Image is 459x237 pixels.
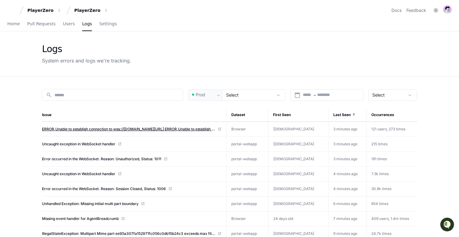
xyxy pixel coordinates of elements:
[268,211,328,226] td: 24 days old
[42,44,131,55] div: Logs
[366,108,417,122] th: Occurrences
[42,57,131,64] div: System errors and logs we're tracking.
[99,17,117,31] a: Settings
[226,196,268,211] td: portal-webapp
[371,157,387,161] span: 191 times
[27,7,54,13] div: PlayerZero
[328,152,366,167] td: 3 minutes ago
[42,216,221,221] a: Missing event handler for AgentBreadcrumb
[72,5,111,16] button: PlayerZero
[294,92,300,98] mat-icon: calendar_today
[371,172,389,176] span: 7.3k times
[42,157,161,161] span: Error occurred in the WebSocket. Reason: Unauthorized, Status: 1011
[21,51,88,56] div: We're offline, but we'll be back soon!
[42,201,138,206] span: Unhandled Exception: Missing initial multi part boundary
[74,7,100,13] div: PlayerZero
[42,216,119,221] span: Missing event handler for AgentBreadcrumb
[268,182,328,196] td: [DEMOGRAPHIC_DATA]
[42,172,221,176] a: Uncaught exception in WebSocket handler
[268,196,328,211] td: [DEMOGRAPHIC_DATA]
[268,137,328,151] td: [DEMOGRAPHIC_DATA]
[328,137,366,152] td: 3 minutes ago
[268,152,328,166] td: [DEMOGRAPHIC_DATA]
[21,45,100,51] div: Start new chat
[82,17,92,31] a: Logs
[42,231,215,236] span: IllegalStateException: Multipart Mime part ee95a307fa152971fc056c0db15b24c3 exceeds max filesize
[42,186,166,191] span: Error occurred in the WebSocket. Reason: Session Closed, Status: 1006
[6,6,18,18] img: PlayerZero
[226,122,268,137] td: Browser
[42,172,115,176] span: Uncaught exception in WebSocket handler
[7,22,20,26] span: Home
[6,24,111,34] div: Welcome
[42,186,221,191] a: Error occurred in the WebSocket. Reason: Session Closed, Status: 1006
[371,186,391,191] span: 30.9k times
[226,211,268,226] td: Browser
[226,152,268,167] td: portal-webapp
[443,5,452,14] img: avatar
[99,22,117,26] span: Settings
[371,231,391,236] span: 24.7k times
[391,7,401,13] a: Docs
[42,142,115,147] span: Uncaught exception in WebSocket handler
[42,127,221,132] a: ERROR,Unable to establish connection to wss://[DOMAIN_NAME][URL] ERROR,Unable to establish connec...
[371,142,387,146] span: 215 times
[268,122,328,136] td: [DEMOGRAPHIC_DATA]
[27,17,55,31] a: Pull Requests
[25,5,64,16] button: PlayerZero
[63,17,75,31] a: Users
[294,92,300,98] button: Open calendar
[268,167,328,181] td: [DEMOGRAPHIC_DATA]
[328,182,366,196] td: 4 minutes ago
[226,182,268,196] td: portal-webapp
[27,22,55,26] span: Pull Requests
[314,92,316,98] span: –
[61,64,74,69] span: Pylon
[7,17,20,31] a: Home
[328,167,366,182] td: 4 minutes ago
[371,216,409,221] span: 409 users, 1.4m times
[328,122,366,137] td: 3 minutes ago
[82,22,92,26] span: Logs
[328,196,366,211] td: 6 minutes ago
[333,112,351,117] span: Last Seen
[6,45,17,56] img: 1756235613930-3d25f9e4-fa56-45dd-b3ad-e072dfbd1548
[406,7,426,13] button: Feedback
[226,92,239,97] span: Select
[42,201,221,206] a: Unhandled Exception: Missing initial multi part boundary
[42,142,221,147] a: Uncaught exception in WebSocket handler
[371,201,388,206] span: 654 times
[372,92,385,97] span: Select
[226,167,268,182] td: portal-webapp
[42,108,226,122] th: Issue
[42,157,221,161] a: Error occurred in the WebSocket. Reason: Unauthorized, Status: 1011
[226,108,268,122] th: Dataset
[46,92,52,98] mat-icon: search
[42,127,215,132] span: ERROR,Unable to establish connection to wss://[DOMAIN_NAME][URL] ERROR,Unable to establish connec...
[328,211,366,226] td: 7 minutes ago
[226,137,268,152] td: portal-webapp
[273,112,291,117] span: First Seen
[43,64,74,69] a: Powered byPylon
[196,92,205,98] span: Prod
[103,47,111,55] button: Start new chat
[63,22,75,26] span: Users
[371,127,405,131] span: 121 users, 273 times
[42,231,221,236] a: IllegalStateException: Multipart Mime part ee95a307fa152971fc056c0db15b24c3 exceeds max filesize
[440,217,456,233] iframe: Open customer support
